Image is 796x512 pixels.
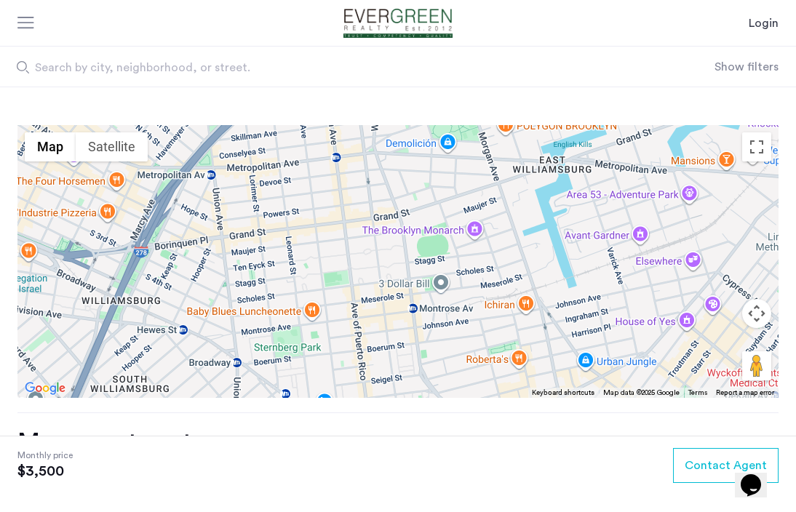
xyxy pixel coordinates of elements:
button: Show street map [25,132,76,161]
div: More apartments [17,428,779,457]
a: Report a map error [716,388,774,398]
iframe: chat widget [735,454,781,497]
button: Map camera controls [742,299,771,328]
button: Show satellite imagery [76,132,148,161]
img: Google [21,379,69,398]
button: Show or hide filters [715,58,779,76]
a: Login [749,15,779,32]
button: button [673,448,779,483]
button: Toggle fullscreen view [742,132,771,161]
a: Open this area in Google Maps (opens a new window) [21,379,69,398]
a: Terms (opens in new tab) [688,388,707,398]
span: Search by city, neighborhood, or street. [35,59,607,76]
span: Monthly price [17,448,73,463]
span: Map data ©2025 Google [603,389,680,396]
button: Keyboard shortcuts [532,388,594,398]
button: Drag Pegman onto the map to open Street View [742,351,771,380]
a: Cazamio Logo [327,9,469,38]
span: $3,500 [17,463,73,480]
img: logo [327,9,469,38]
span: Contact Agent [685,457,767,474]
